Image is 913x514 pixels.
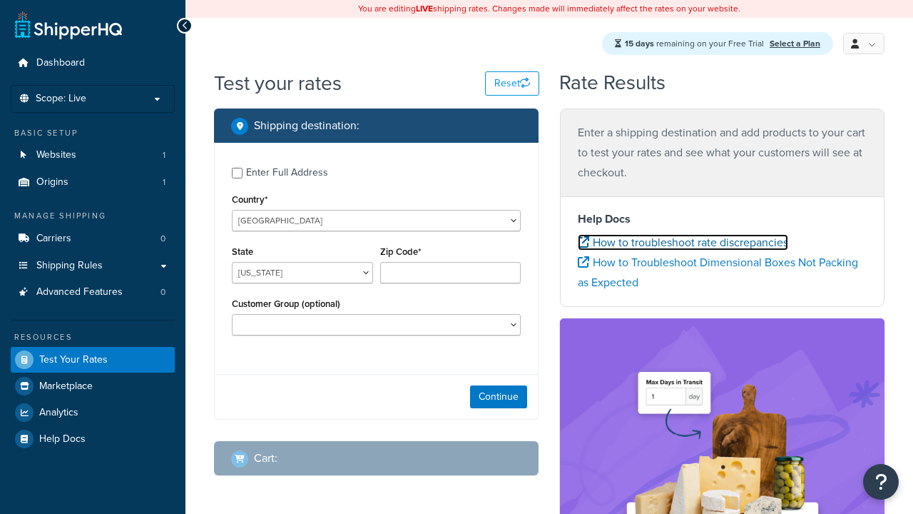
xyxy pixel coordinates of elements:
div: Resources [11,331,175,343]
a: Dashboard [11,50,175,76]
a: Websites1 [11,142,175,168]
li: Advanced Features [11,279,175,306]
button: Continue [470,385,527,408]
a: Marketplace [11,373,175,399]
h1: Test your rates [214,69,342,97]
span: remaining on your Free Trial [625,37,766,50]
h4: Help Docs [578,211,867,228]
label: State [232,246,253,257]
h2: Shipping destination : [254,119,359,132]
span: 0 [160,233,165,245]
span: Marketplace [39,381,93,393]
a: Advanced Features0 [11,279,175,306]
span: Origins [36,176,68,188]
a: Select a Plan [770,37,820,50]
label: Zip Code* [380,246,421,257]
span: 1 [163,176,165,188]
span: 0 [160,286,165,298]
a: Analytics [11,400,175,425]
li: Carriers [11,226,175,252]
div: Manage Shipping [11,210,175,222]
div: Basic Setup [11,127,175,139]
span: 1 [163,149,165,161]
strong: 15 days [625,37,654,50]
li: Websites [11,142,175,168]
p: Enter a shipping destination and add products to your cart to test your rates and see what your c... [578,123,867,183]
li: Origins [11,169,175,196]
span: Test Your Rates [39,354,108,366]
h2: Cart : [254,452,277,465]
span: Scope: Live [36,93,86,105]
button: Reset [485,71,539,96]
button: Open Resource Center [863,464,899,500]
input: Enter Full Address [232,168,243,178]
a: Carriers0 [11,226,175,252]
label: Country* [232,194,267,205]
span: Websites [36,149,76,161]
a: Test Your Rates [11,347,175,373]
a: Help Docs [11,426,175,452]
h2: Rate Results [559,72,665,94]
a: How to Troubleshoot Dimensional Boxes Not Packing as Expected [578,254,858,291]
b: LIVE [416,2,433,15]
span: Shipping Rules [36,260,103,272]
span: Analytics [39,407,78,419]
a: Origins1 [11,169,175,196]
a: Shipping Rules [11,253,175,279]
span: Help Docs [39,433,86,445]
div: Enter Full Address [246,163,328,183]
a: How to troubleshoot rate discrepancies [578,234,788,251]
span: Advanced Features [36,286,123,298]
label: Customer Group (optional) [232,298,340,309]
span: Carriers [36,233,71,245]
span: Dashboard [36,57,85,69]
